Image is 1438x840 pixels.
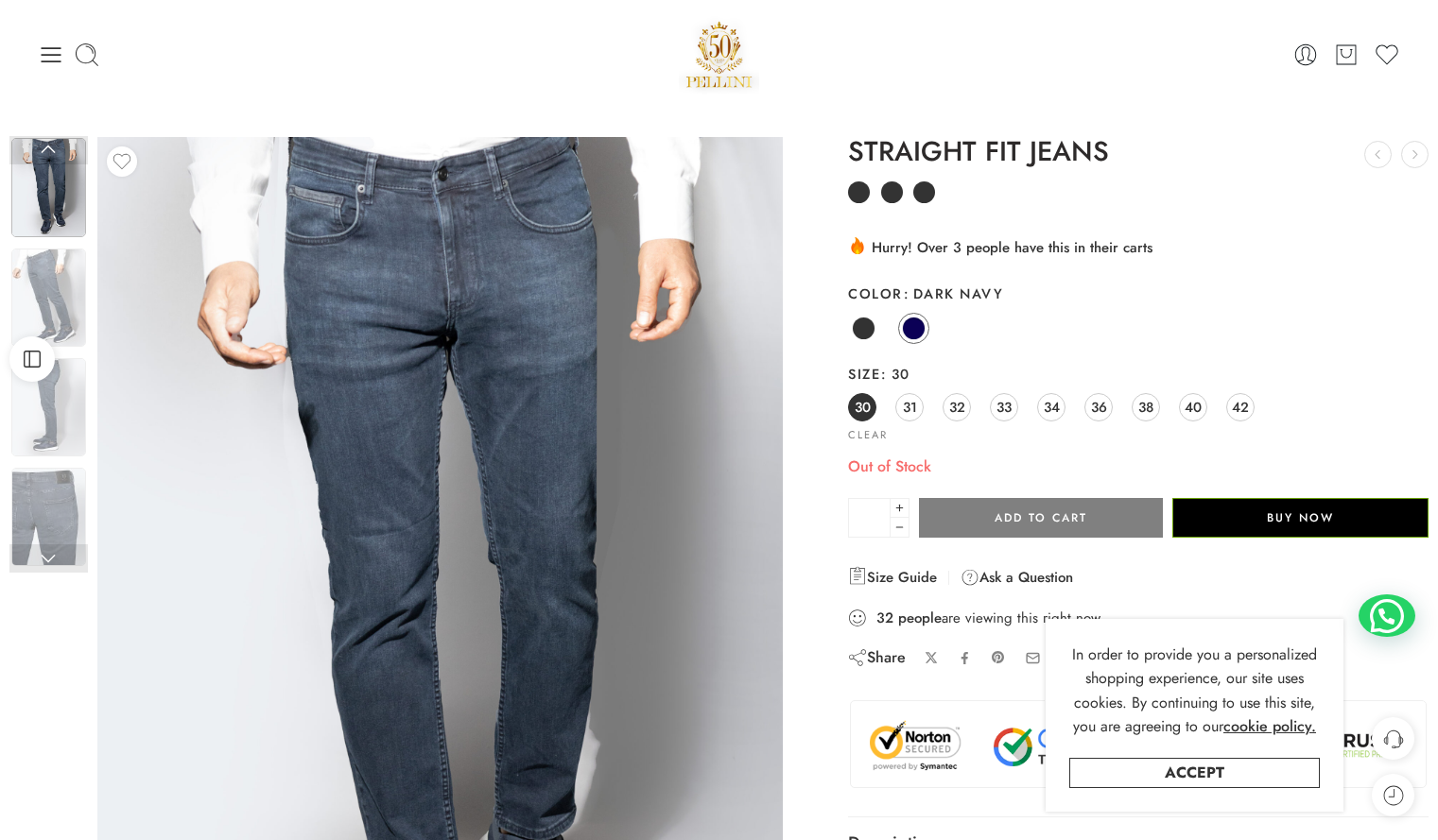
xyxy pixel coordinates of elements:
[848,365,1429,384] label: Size
[848,647,906,668] div: Share
[876,609,893,627] strong: 32
[865,720,1412,773] img: Trust
[1072,643,1317,738] span: In order to provide you a personalized shopping experience, our site uses cookies. By continuing ...
[1223,714,1316,739] a: cookie policy.
[1333,42,1360,68] a: Cart
[898,609,942,627] strong: people
[991,650,1006,665] a: Pin on Pinterest
[961,566,1073,589] a: Ask a Question
[679,14,760,94] a: Pellini -
[925,651,939,665] a: Share on X
[1172,498,1429,538] button: Buy Now
[1044,394,1060,420] span: 34
[1185,394,1202,420] span: 40
[958,651,972,665] a: Share on Facebook
[11,249,86,347] img: jeans-straight-fit-for-men-001-scaled-1.jpg
[1179,393,1207,421] a: 40
[848,284,1429,303] label: Color
[880,364,910,384] span: 30
[1091,394,1107,420] span: 36
[11,358,86,456] img: jeans-straight-fit-for-men-001-scaled-1.jpg
[848,498,891,538] input: Product quantity
[1292,42,1319,68] a: Login / Register
[919,498,1163,538] button: Add to cart
[903,394,917,420] span: 31
[1226,393,1255,421] a: 42
[848,430,888,440] a: Clear options
[1037,393,1066,421] a: 34
[903,283,1004,303] span: Dark Navy
[1069,758,1320,788] a: Accept
[679,14,760,94] img: Pellini
[1138,394,1153,420] span: 38
[848,608,1429,628] div: are viewing this right now
[848,137,1429,167] h1: STRAIGHT FIT JEANS
[1025,650,1041,666] a: Email to your friends
[848,235,1429,258] div: Hurry! Over 3 people have this in their carts
[848,454,1429,479] p: Out of Stock
[996,394,1012,420] span: 33
[949,394,965,420] span: 32
[1045,691,1233,711] legend: Guaranteed Safe Checkout
[1232,394,1249,420] span: 42
[1374,42,1400,68] a: Wishlist
[895,393,924,421] a: 31
[1132,393,1160,421] a: 38
[855,394,871,420] span: 30
[943,393,971,421] a: 32
[11,468,86,566] img: jeans-straight-fit-for-men-001-scaled-1.jpg
[11,138,86,237] img: jeans-straight-fit-for-men-001-scaled-1.jpg
[848,566,937,589] a: Size Guide
[1084,393,1113,421] a: 36
[990,393,1018,421] a: 33
[848,393,876,421] a: 30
